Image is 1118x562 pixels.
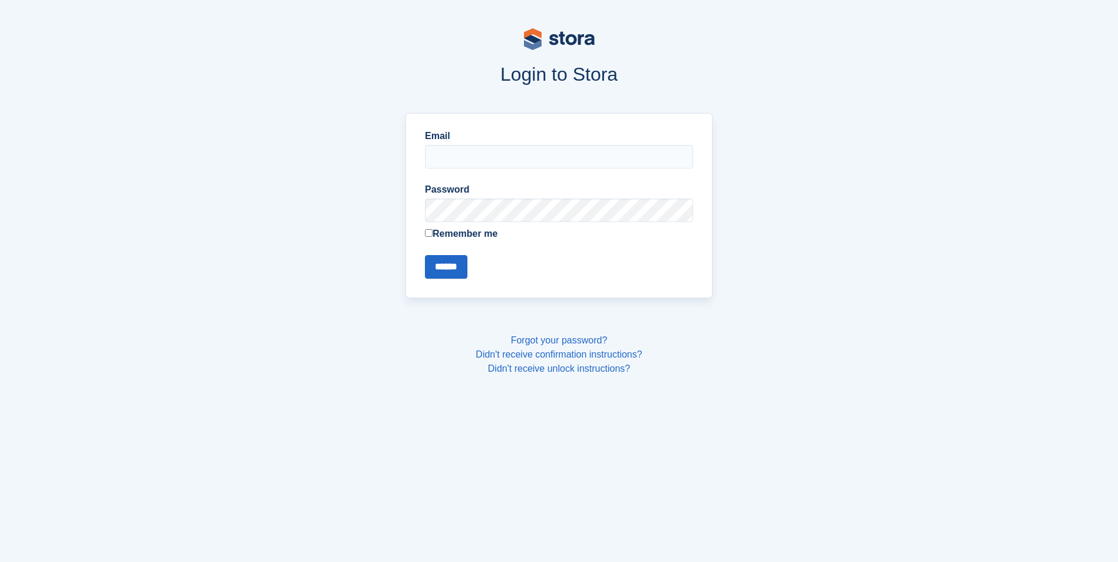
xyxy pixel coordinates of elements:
[425,229,433,237] input: Remember me
[181,64,938,85] h1: Login to Stora
[425,227,693,241] label: Remember me
[425,183,693,197] label: Password
[511,335,608,345] a: Forgot your password?
[476,349,642,359] a: Didn't receive confirmation instructions?
[488,363,630,373] a: Didn't receive unlock instructions?
[524,28,595,50] img: stora-logo-53a41332b3708ae10de48c4981b4e9114cc0af31d8433b30ea865607fb682f29.svg
[425,129,693,143] label: Email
